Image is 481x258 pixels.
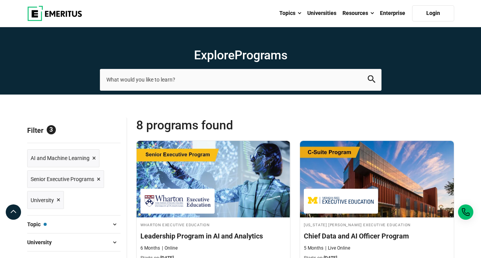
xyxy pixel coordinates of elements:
[27,219,121,230] button: Topic
[47,125,56,134] span: 3
[137,141,290,217] img: Leadership Program in AI and Analytics | Online AI and Machine Learning Course
[235,48,287,62] span: Programs
[308,193,374,210] img: Michigan Ross Executive Education
[27,220,47,229] span: Topic
[300,141,454,217] img: Chief Data and AI Officer Program | Online AI and Machine Learning Course
[304,231,450,241] h4: Chief Data and AI Officer Program
[27,118,121,143] p: Filter
[368,77,375,85] a: search
[92,153,96,164] span: ×
[412,5,454,21] a: Login
[325,245,350,251] p: Live Online
[27,191,64,209] a: University ×
[100,47,382,63] h1: Explore
[57,194,60,206] span: ×
[144,193,211,210] img: Wharton Executive Education
[31,175,94,183] span: Senior Executive Programs
[97,126,121,136] a: Reset all
[304,221,450,228] h4: [US_STATE] [PERSON_NAME] Executive Education
[140,221,287,228] h4: Wharton Executive Education
[27,170,104,188] a: Senior Executive Programs ×
[27,237,121,248] button: University
[304,245,323,251] p: 5 Months
[31,196,54,204] span: University
[27,149,99,167] a: AI and Machine Learning ×
[140,231,287,241] h4: Leadership Program in AI and Analytics
[100,69,382,90] input: search-page
[368,75,375,84] button: search
[27,238,58,247] span: University
[31,154,90,162] span: AI and Machine Learning
[140,245,160,251] p: 6 Months
[97,174,101,185] span: ×
[136,118,295,133] span: 8 Programs found
[162,245,178,251] p: Online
